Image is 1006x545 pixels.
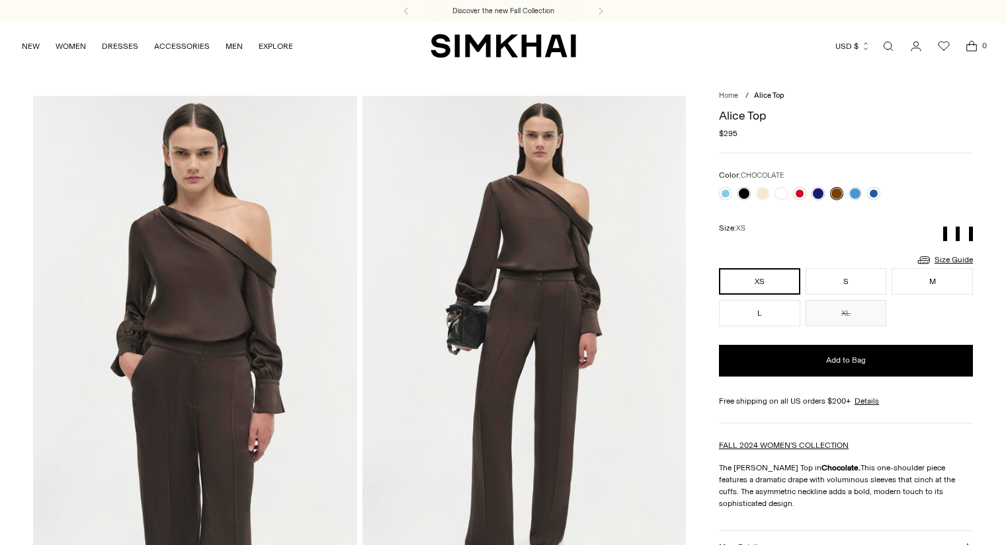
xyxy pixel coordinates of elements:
[452,6,554,17] a: Discover the new Fall Collection
[259,32,293,61] a: EXPLORE
[875,33,901,59] a: Open search modal
[102,32,138,61] a: DRESSES
[719,462,973,509] p: The [PERSON_NAME] Top in This one-shoulder piece features a dramatic drape with voluminous sleeve...
[806,300,887,326] button: XL
[719,127,737,139] span: $295
[754,91,784,100] span: Alice Top
[431,33,576,59] a: SIMKHAI
[958,33,985,59] a: Open cart modal
[719,91,973,102] nav: breadcrumbs
[892,268,973,295] button: M
[56,32,86,61] a: WOMEN
[719,268,800,295] button: XS
[826,355,866,366] span: Add to Bag
[719,300,800,326] button: L
[903,33,929,59] a: Go to the account page
[719,441,849,450] a: FALL 2024 WOMEN'S COLLECTION
[835,32,870,61] button: USD $
[719,169,784,182] label: Color:
[226,32,243,61] a: MEN
[719,110,973,122] h1: Alice Top
[806,268,887,295] button: S
[745,91,749,102] div: /
[931,33,957,59] a: Wishlist
[821,463,860,472] strong: Chocolate.
[154,32,210,61] a: ACCESSORIES
[719,91,738,100] a: Home
[978,40,990,52] span: 0
[736,224,745,233] span: XS
[855,395,879,407] a: Details
[719,395,973,407] div: Free shipping on all US orders $200+
[22,32,40,61] a: NEW
[916,252,973,268] a: Size Guide
[719,222,745,235] label: Size:
[741,171,784,180] span: CHOCOLATE
[719,345,973,377] button: Add to Bag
